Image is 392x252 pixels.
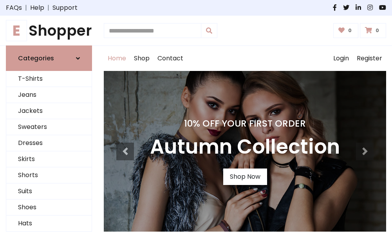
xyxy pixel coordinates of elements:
[6,119,92,135] a: Sweaters
[346,27,354,34] span: 0
[6,167,92,183] a: Shorts
[6,3,22,13] a: FAQs
[6,103,92,119] a: Jackets
[6,71,92,87] a: T-Shirts
[154,46,187,71] a: Contact
[18,54,54,62] h6: Categories
[6,199,92,216] a: Shoes
[6,20,27,41] span: E
[360,23,386,38] a: 0
[6,216,92,232] a: Hats
[353,46,386,71] a: Register
[150,135,340,159] h3: Autumn Collection
[223,169,267,185] a: Shop Now
[6,45,92,71] a: Categories
[333,23,359,38] a: 0
[30,3,44,13] a: Help
[374,27,381,34] span: 0
[6,22,92,39] h1: Shopper
[130,46,154,71] a: Shop
[329,46,353,71] a: Login
[6,151,92,167] a: Skirts
[104,46,130,71] a: Home
[6,87,92,103] a: Jeans
[6,183,92,199] a: Suits
[52,3,78,13] a: Support
[150,118,340,129] h4: 10% Off Your First Order
[44,3,52,13] span: |
[6,135,92,151] a: Dresses
[22,3,30,13] span: |
[6,22,92,39] a: EShopper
